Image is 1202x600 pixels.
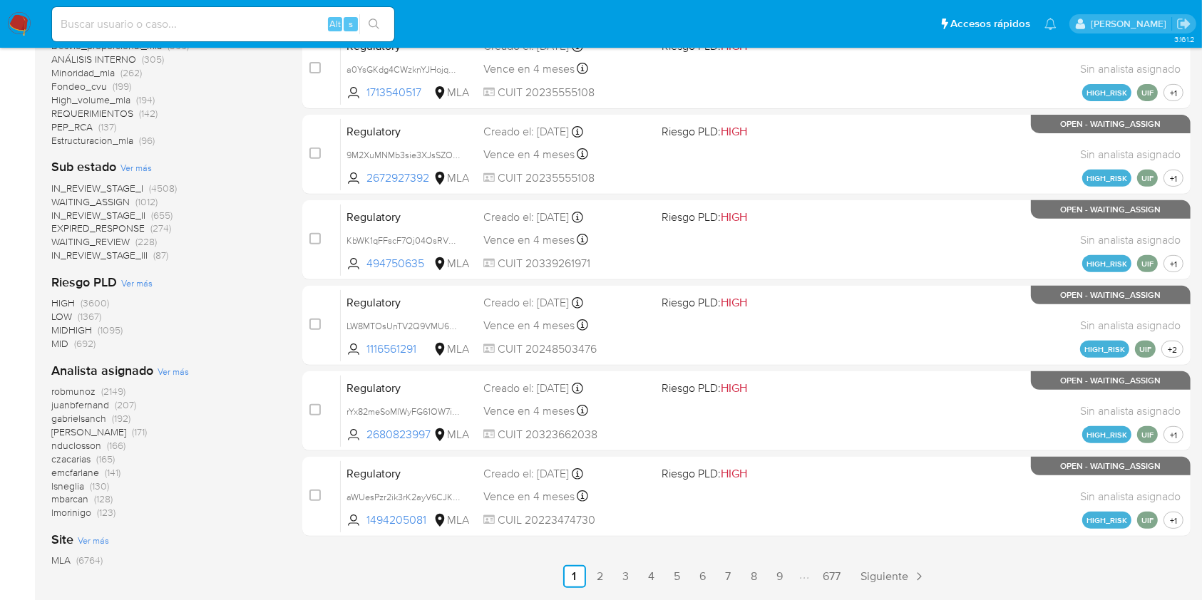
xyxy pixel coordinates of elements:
span: s [349,17,353,31]
input: Buscar usuario o caso... [52,15,394,33]
span: Alt [329,17,341,31]
a: Notificaciones [1044,18,1057,30]
button: search-icon [359,14,389,34]
span: Accesos rápidos [950,16,1030,31]
span: 3.161.2 [1174,33,1195,45]
a: Salir [1176,16,1191,31]
p: agustina.viggiano@mercadolibre.com [1091,17,1171,31]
